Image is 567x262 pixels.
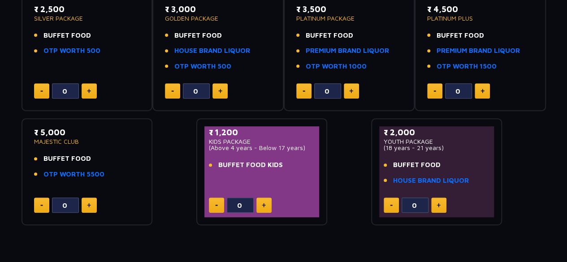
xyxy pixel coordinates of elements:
a: PREMIUM BRAND LIQUOR [306,46,389,56]
img: minus [433,90,436,92]
img: minus [390,205,393,206]
img: plus [349,89,353,93]
p: MAJESTIC CLUB [34,138,140,145]
img: minus [215,205,218,206]
p: ₹ 5,000 [34,126,140,138]
p: (Above 4 years - Below 17 years) [209,145,315,151]
a: HOUSE BRAND LIQUOR [174,46,250,56]
span: BUFFET FOOD [43,154,91,164]
p: PLATINUM PACKAGE [296,15,403,21]
img: plus [218,89,222,93]
img: plus [437,203,441,207]
p: ₹ 2,500 [34,3,140,15]
a: OTP WORTH 500 [174,61,231,72]
p: YOUTH PACKAGE [384,138,490,145]
p: ₹ 3,000 [165,3,271,15]
span: BUFFET FOOD [174,30,222,41]
p: SILVER PACKAGE [34,15,140,21]
p: GOLDEN PACKAGE [165,15,271,21]
p: ₹ 1,200 [209,126,315,138]
a: OTP WORTH 1500 [437,61,497,72]
a: OTP WORTH 1000 [306,61,367,72]
p: ₹ 3,500 [296,3,403,15]
span: BUFFET FOOD [437,30,484,41]
img: minus [40,205,43,206]
a: PREMIUM BRAND LIQUOR [437,46,520,56]
img: plus [87,203,91,207]
img: minus [303,90,305,92]
img: minus [40,90,43,92]
span: BUFFET FOOD [393,160,441,170]
p: KIDS PACKAGE [209,138,315,145]
p: ₹ 2,000 [384,126,490,138]
a: HOUSE BRAND LIQUOR [393,176,469,186]
span: BUFFET FOOD [306,30,353,41]
a: OTP WORTH 500 [43,46,100,56]
img: plus [87,89,91,93]
img: plus [480,89,485,93]
span: BUFFET FOOD KIDS [218,160,283,170]
img: minus [171,90,174,92]
a: OTP WORTH 5500 [43,169,104,180]
img: plus [262,203,266,207]
p: ₹ 4,500 [427,3,533,15]
p: (18 years - 21 years) [384,145,490,151]
p: PLATINUM PLUS [427,15,533,21]
span: BUFFET FOOD [43,30,91,41]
